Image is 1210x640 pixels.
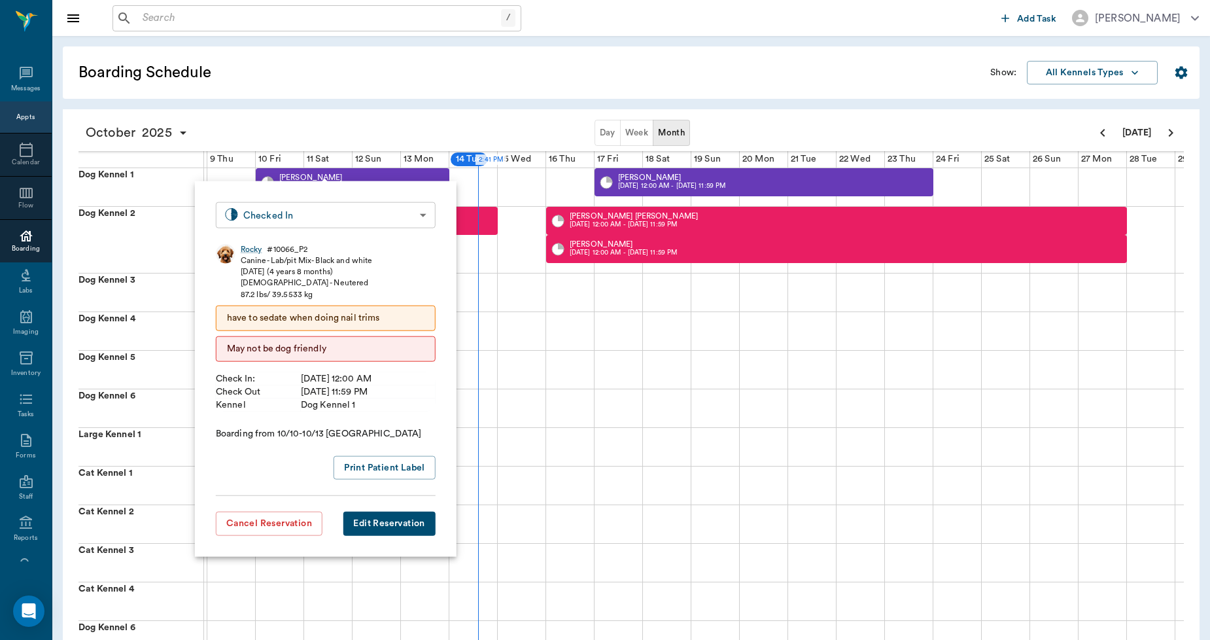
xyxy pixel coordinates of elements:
p: [PERSON_NAME] [618,173,725,181]
td: [DATE] 12:00 AM [301,372,436,385]
input: Search [137,9,501,27]
div: [DEMOGRAPHIC_DATA] - Neutered [241,277,373,289]
button: October2025 [78,120,195,146]
div: 11 Sat [304,151,332,168]
p: have to sedate when doing nail trims [227,311,424,325]
div: Appts [16,113,35,122]
button: Cancel Reservation [216,512,322,536]
div: 18 Sat [643,151,672,168]
div: Reports [14,533,38,543]
div: 19 Sun [691,151,723,168]
div: 13 Mon [401,151,436,168]
div: 27 Mon [1079,151,1115,168]
p: Boarding from 10/10-10/13 Caryn [216,427,436,440]
div: 87.2 lbs / 39.5533 kg [241,289,373,300]
button: Next page [1158,120,1184,146]
button: All Kennels Types [1027,61,1158,85]
button: [DATE] [1116,120,1158,146]
td: [DATE] 11:59 PM [301,385,436,398]
h5: Boarding Schedule [78,62,422,83]
button: Day [595,120,621,146]
img: Profile Image [216,244,235,264]
div: Cat Kennel 1 [78,467,203,505]
div: 21 Tue [788,151,819,168]
div: 14 Tue [449,151,489,168]
button: Add Task [996,6,1062,30]
div: Labs [19,286,33,296]
div: Cat Kennel 2 [78,505,203,543]
p: [PERSON_NAME] [279,173,387,181]
div: 26 Sun [1030,151,1063,168]
div: 23 Thu [885,151,918,168]
div: Dog Kennel 6 [78,389,203,427]
div: 25 Sat [982,151,1012,168]
p: [DATE] 12:00 AM - [DATE] 11:59 PM [570,248,677,258]
div: 10 Fri [256,151,284,168]
div: Dog Kennel 4 [78,312,203,350]
div: Cat Kennel 4 [78,582,203,620]
div: Tasks [18,410,34,419]
button: Month [653,120,690,146]
p: [DATE] 12:00 AM - [DATE] 11:59 PM [570,220,698,230]
span: 2025 [139,124,175,142]
p: [DATE] 12:00 AM - [DATE] 11:59 PM [618,181,725,191]
div: Large Kennel 1 [78,428,203,466]
div: Messages [11,84,41,94]
div: Inventory [11,368,41,378]
div: Forms [16,451,35,461]
div: Dog Kennel 2 [78,207,203,273]
div: Open Intercom Messenger [13,596,44,627]
div: 28 Tue [1127,151,1160,168]
div: [PERSON_NAME] [1095,10,1181,26]
div: Dog Kennel 3 [78,274,203,311]
button: Print Patient Label [334,455,436,480]
div: Staff [19,492,33,502]
div: 20 Mon [740,151,777,168]
div: Cat Kennel 3 [78,544,203,582]
div: 17 Fri [595,151,621,168]
div: # 10066_P2 [267,244,307,255]
button: [PERSON_NAME] [1062,6,1209,30]
div: 24 Fri [933,151,962,168]
div: 16 Thu [546,151,578,168]
td: Kennel [216,398,301,411]
td: Check Out [216,385,301,398]
div: Imaging [13,327,39,337]
div: 12 Sun [353,151,384,168]
p: May not be dog friendly [227,342,424,355]
button: Previous page [1090,120,1116,146]
span: October [82,124,139,142]
div: / [501,9,515,27]
p: [PERSON_NAME] [PERSON_NAME] [570,212,698,220]
div: 22 Wed [837,151,873,168]
p: Show: [990,66,1016,79]
div: Canine - Lab/pit Mix - Black and white [241,255,373,266]
td: Check In: [216,372,301,385]
div: Dog Kennel 1 [78,168,203,206]
div: Dog Kennel 5 [78,351,203,389]
button: Week [620,120,654,146]
p: [PERSON_NAME] [570,240,677,248]
div: 9 Thu [207,151,236,168]
div: [DATE] (4 years 8 months) [241,266,373,277]
button: Close drawer [60,5,86,31]
div: 15 Wed [498,151,534,168]
div: Checked In [243,207,415,222]
td: Dog Kennel 1 [301,398,436,411]
a: Rocky [241,244,262,255]
button: Edit Reservation [343,512,435,536]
